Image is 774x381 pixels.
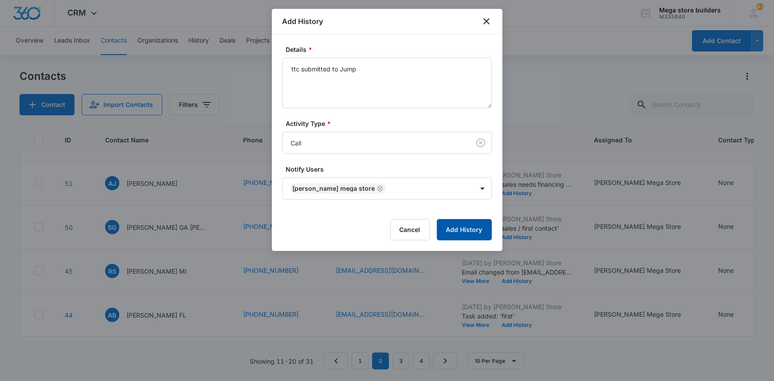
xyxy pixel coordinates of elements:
button: Cancel [390,219,430,240]
label: Activity Type [286,119,495,128]
h1: Add History [283,16,323,27]
button: Add History [437,219,492,240]
label: Details [286,45,495,54]
button: Clear [474,136,488,150]
textarea: ttc submitted to Jump [283,58,492,108]
button: close [481,16,492,27]
div: [PERSON_NAME] Mega Store [293,185,375,192]
label: Notify Users [286,165,495,174]
div: Remove John Mega Store [375,185,383,192]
